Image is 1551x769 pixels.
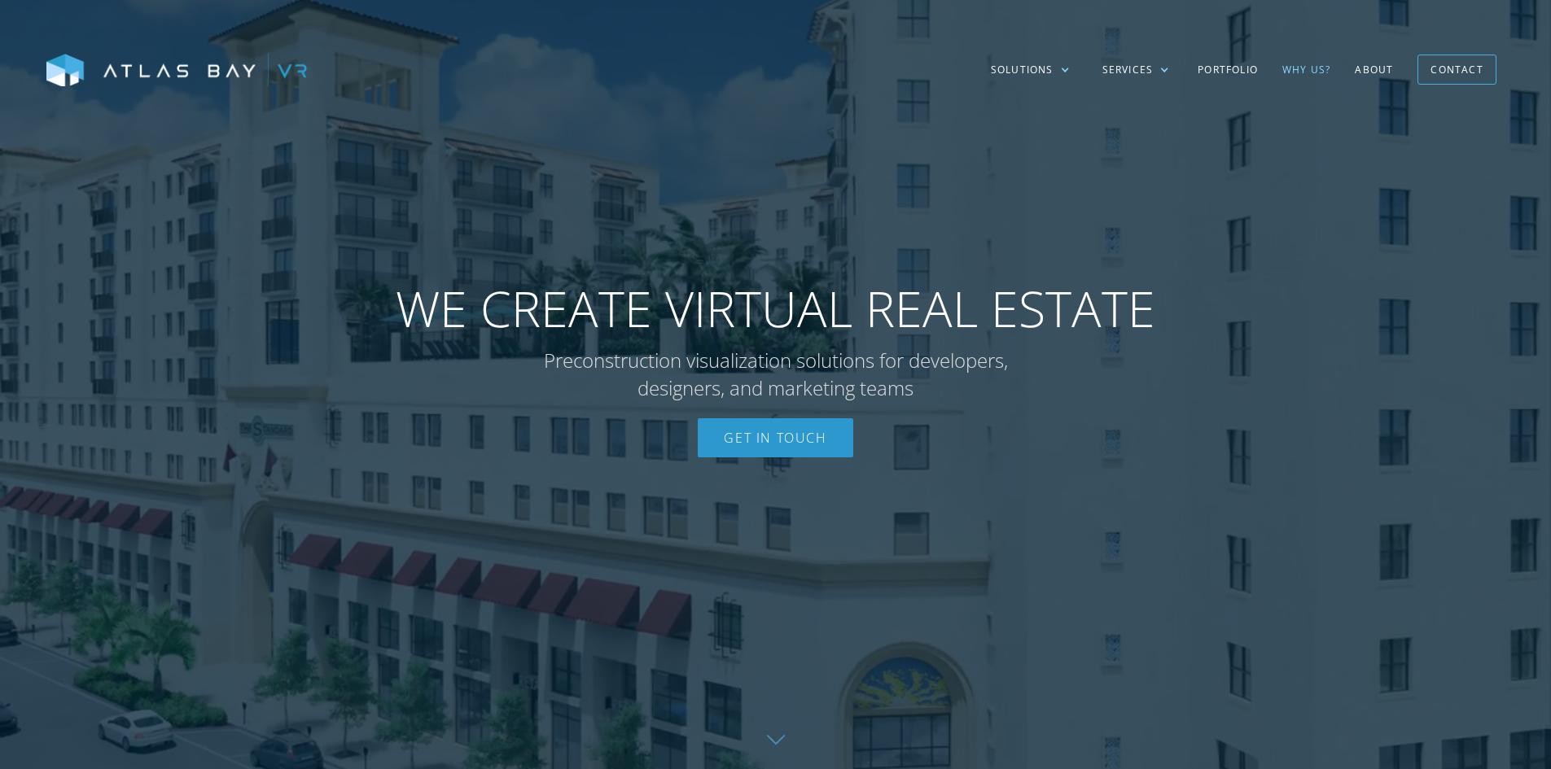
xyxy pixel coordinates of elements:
[991,63,1054,77] div: Solutions
[46,54,307,88] img: Atlas Bay VR Logo
[396,279,1155,339] span: WE CREATE VIRTUAL REAL ESTATE
[1270,46,1343,94] a: Why US?
[1343,46,1405,94] a: About
[1431,57,1483,82] div: Contact
[1086,46,1186,94] div: Services
[1185,46,1270,94] a: Portfolio
[975,46,1086,94] div: Solutions
[698,418,852,457] a: Get In Touch
[767,735,785,745] img: Down further on page
[511,347,1041,401] p: Preconstruction visualization solutions for developers, designers, and marketing teams
[1417,55,1496,85] a: Contact
[1102,63,1154,77] div: Services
